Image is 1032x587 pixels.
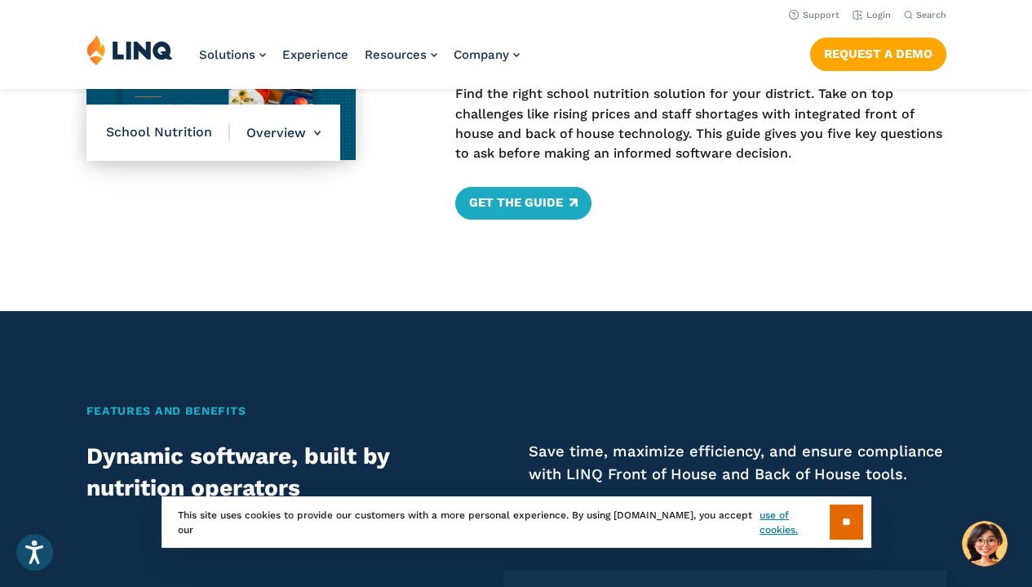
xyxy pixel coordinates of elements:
[916,10,946,20] span: Search
[962,521,1008,567] button: Hello, have a question? Let’s chat.
[199,34,520,88] nav: Primary Navigation
[365,47,437,62] a: Resources
[199,47,255,62] span: Solutions
[455,84,946,163] p: Find the right school nutrition solution for your district. Take on top challenges like rising pr...
[454,47,509,62] span: Company
[810,38,946,70] a: Request a Demo
[904,9,946,21] button: Open Search Bar
[106,124,230,142] span: School Nutrition
[282,47,348,62] a: Experience
[454,47,520,62] a: Company
[86,440,430,505] h2: Dynamic software, built by nutrition operators
[365,47,427,62] span: Resources
[760,508,829,537] a: use of cookies.
[162,496,871,548] div: This site uses cookies to provide our customers with a more personal experience. By using [DOMAIN...
[455,187,591,220] a: Get the Guide
[86,34,173,65] img: LINQ | K‑12 Software
[529,440,946,486] p: Save time, maximize efficiency, and ensure compliance with LINQ Front of House and Back of House ...
[789,10,839,20] a: Support
[199,47,266,62] a: Solutions
[230,105,321,162] li: Overview
[810,34,946,70] nav: Button Navigation
[853,10,891,20] a: Login
[86,402,946,420] h2: Features and Benefits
